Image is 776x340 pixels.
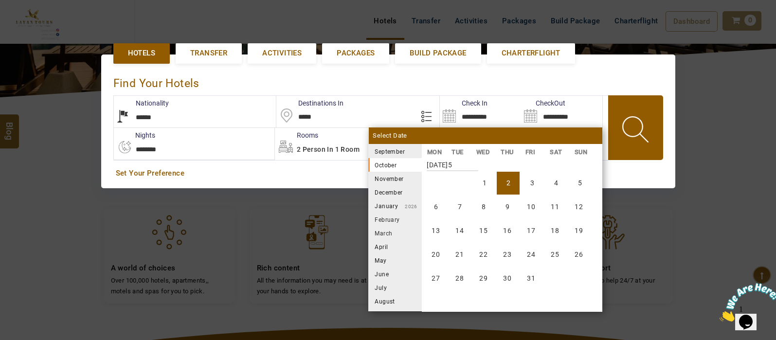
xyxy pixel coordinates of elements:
[368,226,422,240] li: March
[368,240,422,253] li: April
[368,185,422,199] li: December
[543,196,566,218] li: Saturday, 11 October 2025
[424,196,447,218] li: Monday, 6 October 2025
[176,43,242,63] a: Transfer
[568,172,591,195] li: Sunday, 5 October 2025
[496,196,519,218] li: Thursday, 9 October 2025
[448,219,471,242] li: Tuesday, 14 October 2025
[520,219,542,242] li: Friday, 17 October 2025
[405,149,473,155] small: 2025
[113,43,170,63] a: Hotels
[448,196,471,218] li: Tuesday, 7 October 2025
[545,147,570,157] li: SAT
[521,172,543,195] li: Friday, 3 October 2025
[520,243,542,266] li: Friday, 24 October 2025
[448,243,471,266] li: Tuesday, 21 October 2025
[114,98,169,108] label: Nationality
[368,281,422,294] li: July
[487,43,575,63] a: Charterflight
[520,267,542,290] li: Friday, 31 October 2025
[543,243,566,266] li: Saturday, 25 October 2025
[496,243,519,266] li: Thursday, 23 October 2025
[276,98,343,108] label: Destinations In
[473,172,496,195] li: Wednesday, 1 October 2025
[502,48,560,58] span: Charterflight
[248,43,316,63] a: Activities
[521,98,565,108] label: CheckOut
[543,219,566,242] li: Saturday, 18 October 2025
[497,172,520,195] li: Thursday, 2 October 2025
[472,267,495,290] li: Wednesday, 29 October 2025
[116,168,661,179] a: Set Your Preference
[496,219,519,242] li: Thursday, 16 October 2025
[368,213,422,226] li: February
[447,147,471,157] li: TUE
[569,147,594,157] li: SUN
[422,147,447,157] li: MON
[262,48,302,58] span: Activities
[368,172,422,185] li: November
[716,279,776,325] iframe: chat widget
[398,204,417,209] small: 2026
[395,43,481,63] a: Build Package
[496,267,519,290] li: Thursday, 30 October 2025
[190,48,227,58] span: Transfer
[496,147,521,157] li: THU
[448,267,471,290] li: Tuesday, 28 October 2025
[520,147,545,157] li: FRI
[368,144,422,158] li: September
[368,267,422,281] li: June
[440,96,521,127] input: Search
[275,130,318,140] label: Rooms
[544,172,567,195] li: Saturday, 4 October 2025
[128,48,155,58] span: Hotels
[368,199,422,213] li: January
[322,43,389,63] a: Packages
[424,219,447,242] li: Monday, 13 October 2025
[368,294,422,308] li: August
[567,196,590,218] li: Sunday, 12 October 2025
[440,98,487,108] label: Check In
[427,154,478,171] strong: [DATE]5
[520,196,542,218] li: Friday, 10 October 2025
[297,145,360,153] span: 2 Person in 1 Room
[567,219,590,242] li: Sunday, 19 October 2025
[410,48,466,58] span: Build Package
[4,4,64,42] img: Chat attention grabber
[471,147,496,157] li: WED
[567,243,590,266] li: Sunday, 26 October 2025
[472,196,495,218] li: Wednesday, 8 October 2025
[369,127,602,144] div: Select Date
[337,48,375,58] span: Packages
[424,267,447,290] li: Monday, 27 October 2025
[113,130,155,140] label: nights
[521,96,602,127] input: Search
[368,253,422,267] li: May
[113,67,663,95] div: Find Your Hotels
[472,219,495,242] li: Wednesday, 15 October 2025
[472,243,495,266] li: Wednesday, 22 October 2025
[424,243,447,266] li: Monday, 20 October 2025
[4,4,8,12] span: 1
[368,158,422,172] li: October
